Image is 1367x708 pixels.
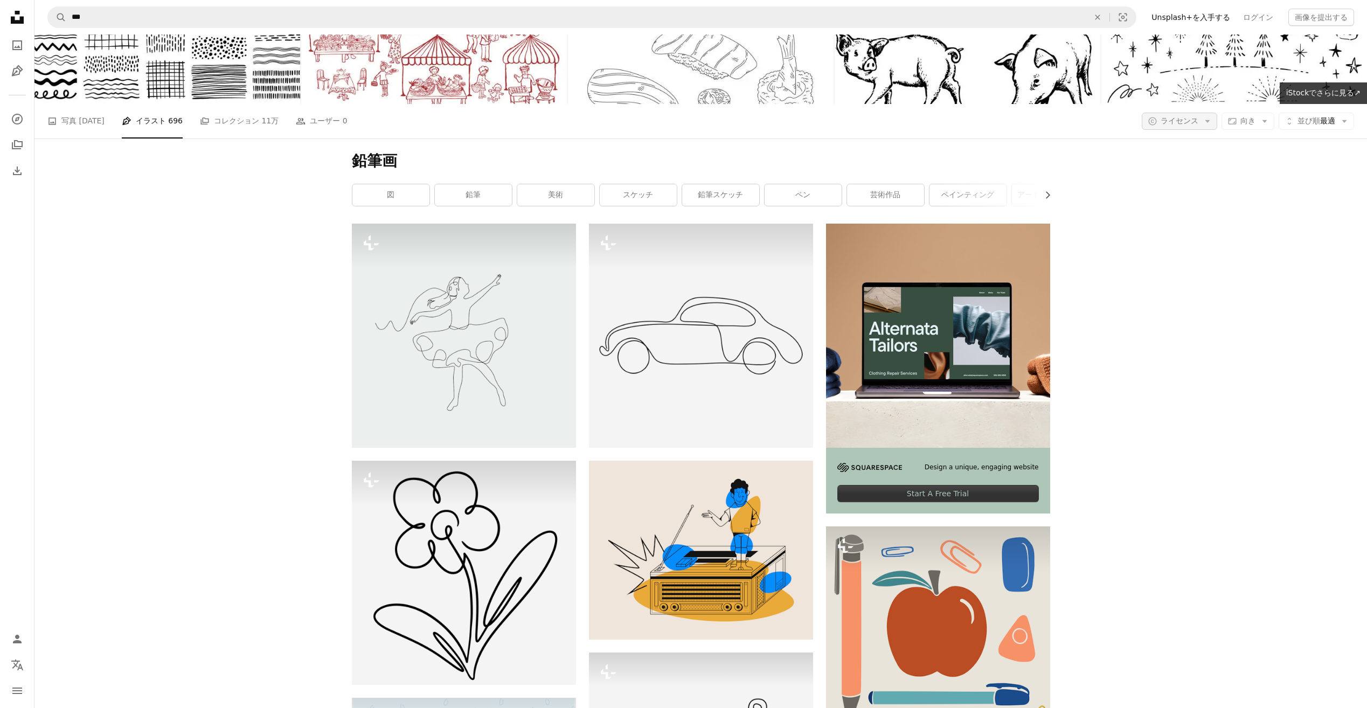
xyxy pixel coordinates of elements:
div: Start A Free Trial [837,485,1039,502]
button: 画像を提出する [1288,9,1354,26]
a: 図 [352,184,429,206]
a: 鉛筆スケッチ [682,184,759,206]
a: アートドローイング [1012,184,1089,206]
span: 11万 [261,115,279,127]
img: 黄色いラジオの上に立っている男性 [589,461,813,640]
a: コレクション [6,134,28,156]
a: Design a unique, engaging websiteStart A Free Trial [826,224,1050,514]
img: 白い背景に花の絵 [352,461,576,685]
img: file-1705255347840-230a6ab5bca9image [837,463,902,472]
a: 白い背景に花の絵 [352,567,576,577]
button: ライセンス [1142,113,1217,130]
button: 全てクリア [1086,7,1109,27]
form: サイト内でビジュアルを探す [47,6,1136,28]
span: 0 [343,115,348,127]
a: ペインティング [929,184,1007,206]
button: メニュー [6,680,28,702]
img: 白い背景に車の絵 [589,224,813,448]
a: iStockでさらに見る↗ [1280,82,1367,104]
a: ログイン [1237,9,1280,26]
span: 最適 [1297,116,1335,127]
a: スケッチ [600,184,677,206]
a: 芸術作品 [847,184,924,206]
span: Design a unique, engaging website [925,463,1039,472]
a: 写真 [6,34,28,56]
span: [DATE] [79,115,104,127]
a: 白い背景に描かれたバレリーナの絵 [352,330,576,340]
a: 黄色いラジオの上に立っている男性 [589,545,813,555]
a: コレクション 11万 [200,104,279,138]
h1: 鉛筆画 [352,151,1050,171]
a: 探す [6,108,28,130]
a: イラスト [6,60,28,82]
a: Unsplash+を入手する [1145,9,1237,26]
button: Unsplashで検索する [48,7,66,27]
span: 向き [1240,116,1255,125]
button: リストを右にスクロールする [1038,184,1050,206]
img: file-1707885205802-88dd96a21c72image [826,224,1050,448]
a: ホーム — Unsplash [6,6,28,30]
a: 写真 [DATE] [47,104,105,138]
a: 鉛筆 [435,184,512,206]
span: iStockでさらに見る ↗ [1286,88,1361,97]
a: ユーザー 0 [296,104,347,138]
a: ログイン / 登録する [6,628,28,650]
a: ダウンロード履歴 [6,160,28,182]
span: 並び順 [1297,116,1320,125]
a: ペン [765,184,842,206]
img: 白い背景に描かれたバレリーナの絵 [352,224,576,448]
button: 並び順最適 [1279,113,1354,130]
a: 美術 [517,184,594,206]
span: ライセンス [1161,116,1198,125]
a: 白い背景に車の絵 [589,330,813,340]
a: 鉛筆、リンゴ、その他の学用品の写真 [826,634,1050,643]
button: 向き [1222,113,1274,130]
button: 言語 [6,654,28,676]
button: ビジュアル検索 [1110,7,1136,27]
